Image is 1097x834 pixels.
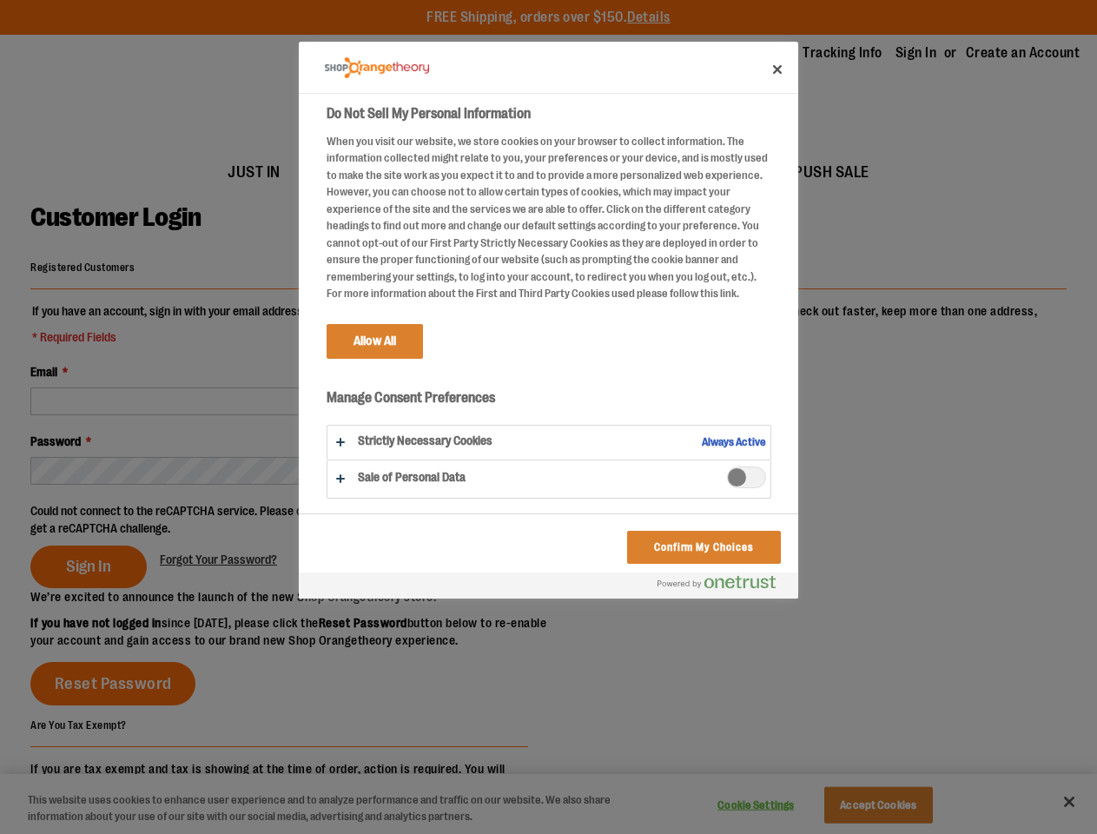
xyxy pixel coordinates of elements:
[325,50,429,85] div: Company Logo
[299,42,798,599] div: Do Not Sell My Personal Information
[327,133,771,302] div: When you visit our website, we store cookies on your browser to collect information. The informat...
[299,42,798,599] div: Preference center
[727,467,766,488] span: Sale of Personal Data
[627,531,781,564] button: Confirm My Choices
[758,50,796,89] button: Close
[658,575,776,589] img: Powered by OneTrust Opens in a new Tab
[327,389,771,416] h3: Manage Consent Preferences
[327,103,771,124] h2: Do Not Sell My Personal Information
[658,575,790,597] a: Powered by OneTrust Opens in a new Tab
[327,324,423,359] button: Allow All
[325,57,429,79] img: Company Logo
